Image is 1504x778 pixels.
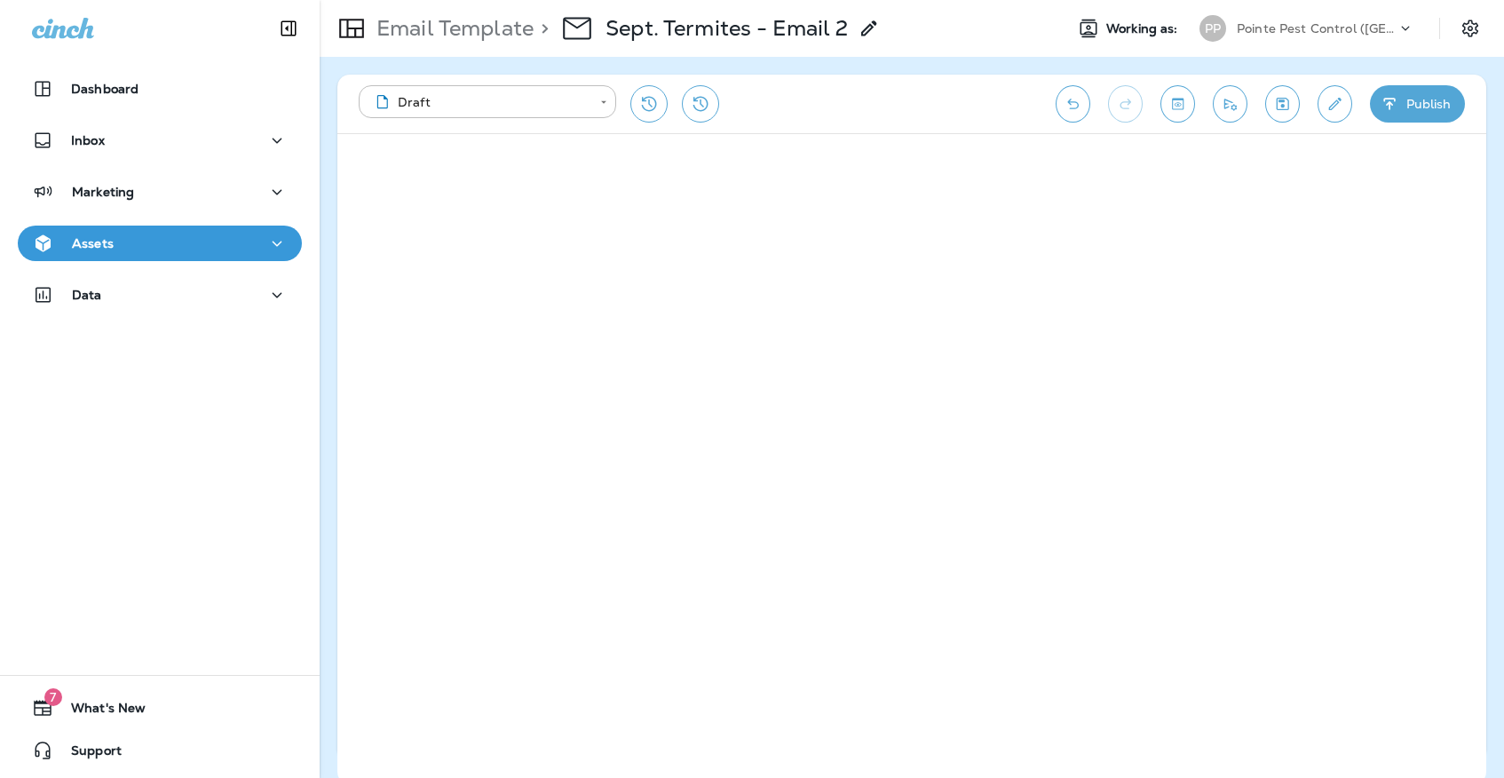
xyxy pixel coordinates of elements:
span: What's New [53,701,146,722]
button: Assets [18,226,302,261]
button: Edit details [1318,85,1352,123]
p: Pointe Pest Control ([GEOGRAPHIC_DATA]) [1237,21,1397,36]
button: Save [1265,85,1300,123]
button: Send test email [1213,85,1247,123]
p: Email Template [369,15,534,42]
button: Dashboard [18,71,302,107]
button: Inbox [18,123,302,158]
button: 7What's New [18,690,302,726]
p: Data [72,288,102,302]
button: Publish [1370,85,1465,123]
button: Support [18,733,302,768]
p: Inbox [71,133,105,147]
button: Settings [1454,12,1486,44]
p: Marketing [72,185,134,199]
p: Assets [72,236,114,250]
span: 7 [44,688,62,706]
button: Undo [1056,85,1090,123]
button: Data [18,277,302,313]
p: Dashboard [71,82,139,96]
button: Toggle preview [1160,85,1195,123]
button: Restore from previous version [630,85,668,123]
div: PP [1199,15,1226,42]
button: View Changelog [682,85,719,123]
span: Working as: [1106,21,1182,36]
div: Draft [371,93,588,111]
p: Sept. Termites - Email 2 [606,15,848,42]
button: Marketing [18,174,302,210]
p: > [534,15,549,42]
button: Collapse Sidebar [264,11,313,46]
span: Support [53,743,122,765]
